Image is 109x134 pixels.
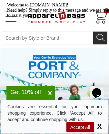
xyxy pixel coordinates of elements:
[66,122,94,132] span: Accept All
[7,103,102,123] div: Cookies are essential for your optimum shopping experience. Click 'Accept All' to accept and cont...
[3,3,108,18] div: Welcome to [DOMAIN_NAME]!Need help? Simply reply to this message and we are ready to assist you.
[95,122,102,130] span: X
[2,32,93,44] input: Search By Style or Brand
[6,90,45,95] div: Get 10% off
[45,90,55,97] span: X
[3,3,108,18] span: Welcome to [DOMAIN_NAME]! Need help? Simply reply to this message and we are ready to assist you.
